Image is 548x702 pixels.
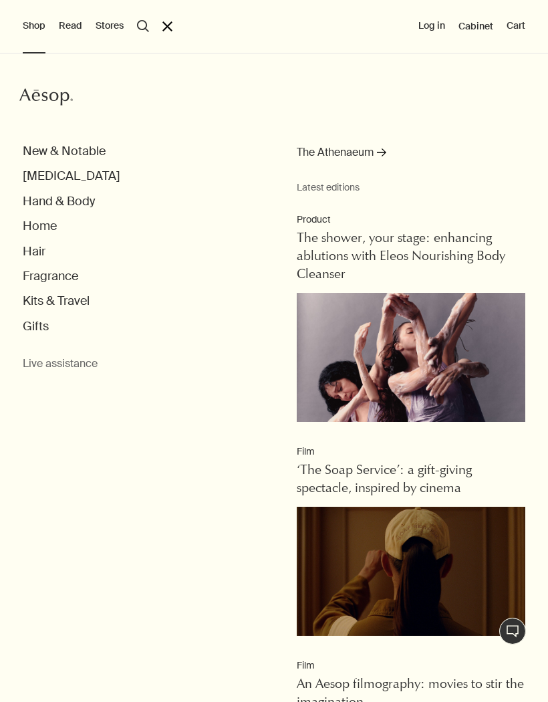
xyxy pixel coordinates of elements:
button: Hair [23,244,45,259]
button: Hand & Body [23,194,95,209]
button: Stores [96,19,124,33]
button: Live assistance [23,357,98,371]
button: Open search [137,20,149,32]
button: Read [59,19,82,33]
p: Film [297,445,525,459]
a: The Athenaeum [297,144,386,168]
a: Aesop [19,87,73,110]
a: ProductThe shower, your stage: enhancing ablutions with Eleos Nourishing Body CleanserDancers wea... [297,213,525,425]
a: Film‘The Soap Service’: a gift-giving spectacle, inspired by cinemaRear view of someone knocking ... [297,445,525,639]
button: Gifts [23,319,49,334]
svg: Aesop [19,87,73,107]
span: The Athenaeum [297,144,374,161]
button: Close the Menu [162,21,172,31]
button: New & Notable [23,144,106,159]
small: Latest editions [297,181,525,193]
button: Log in [418,19,445,33]
p: Product [297,213,525,227]
button: Live Assistance [499,618,526,645]
a: Cabinet [458,20,493,32]
button: Cart [507,19,525,33]
button: Kits & Travel [23,294,90,309]
span: The shower, your stage: enhancing ablutions with Eleos Nourishing Body Cleanser [297,232,505,281]
button: Home [23,219,57,234]
p: Film [297,659,525,673]
span: ‘The Soap Service’: a gift-giving spectacle, inspired by cinema [297,464,472,495]
button: Fragrance [23,269,78,284]
button: Shop [23,19,45,33]
button: [MEDICAL_DATA] [23,168,120,184]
